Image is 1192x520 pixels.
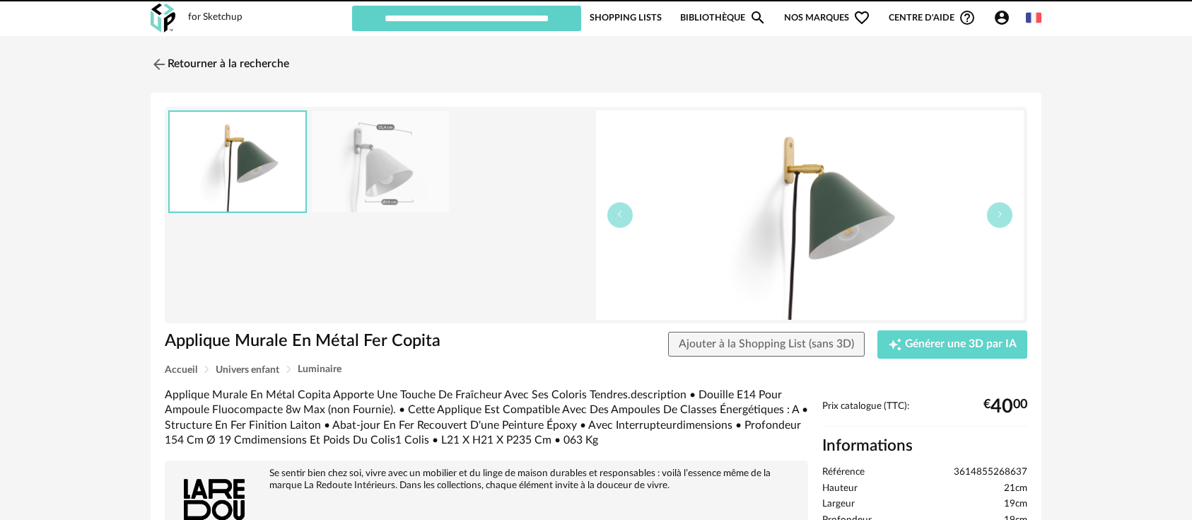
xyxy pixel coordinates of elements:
span: Largeur [822,498,855,511]
span: Nos marques [784,4,870,31]
img: OXP [151,4,175,33]
span: Univers enfant [216,365,279,375]
a: BibliothèqueMagnify icon [680,4,766,31]
img: svg+xml;base64,PHN2ZyB3aWR0aD0iMjQiIGhlaWdodD0iMjQiIHZpZXdCb3g9IjAgMCAyNCAyNCIgZmlsbD0ibm9uZSIgeG... [151,56,168,73]
button: Creation icon Générer une 3D par IA [877,330,1027,359]
span: Account Circle icon [993,9,1017,26]
span: Référence [822,466,865,479]
div: Se sentir bien chez soi, vivre avec un mobilier et du linge de maison durables et responsables : ... [172,468,801,492]
span: Générer une 3D par IA [905,339,1017,350]
a: Shopping Lists [590,4,662,31]
span: Luminaire [298,364,341,374]
span: 21cm [1004,483,1027,495]
div: Applique Murale En Métal Copita Apporte Une Touche De Fraîcheur Avec Ses Coloris Tendres.descript... [165,388,808,448]
div: Prix catalogue (TTC): [822,400,1027,427]
img: 41633a801a59bb44ffa923d56ba42fbe.jpg [170,112,305,212]
img: fr [1026,10,1041,25]
img: ea2359ca0af6d155b22558620e0665b7.jpg [312,111,449,212]
span: Magnify icon [749,9,766,26]
div: Breadcrumb [165,364,1027,375]
span: Creation icon [888,337,902,352]
img: 41633a801a59bb44ffa923d56ba42fbe.jpg [596,110,1024,320]
span: 3614855268637 [954,466,1027,479]
a: Retourner à la recherche [151,49,289,80]
h2: Informations [822,436,1027,456]
span: Hauteur [822,483,858,495]
span: Centre d'aideHelp Circle Outline icon [889,9,976,26]
div: for Sketchup [188,11,243,24]
h1: Applique Murale En Métal Fer Copita [165,330,516,352]
span: Account Circle icon [993,9,1010,26]
span: Help Circle Outline icon [959,9,976,26]
span: Accueil [165,365,197,375]
div: € 00 [983,401,1027,412]
span: 40 [991,401,1013,412]
span: Ajouter à la Shopping List (sans 3D) [679,338,854,349]
span: Heart Outline icon [853,9,870,26]
span: 19cm [1004,498,1027,511]
button: Ajouter à la Shopping List (sans 3D) [668,332,865,357]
